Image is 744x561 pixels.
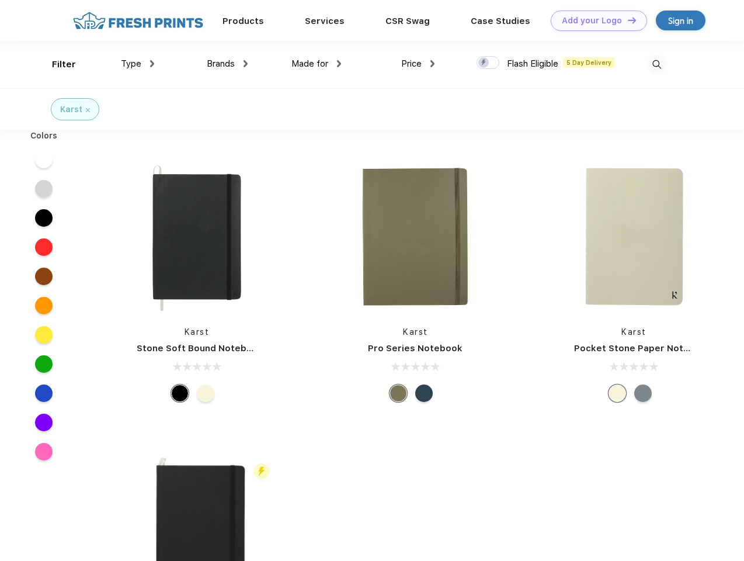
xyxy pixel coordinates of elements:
[137,343,263,354] a: Stone Soft Bound Notebook
[305,16,345,26] a: Services
[253,463,269,479] img: flash_active_toggle.svg
[222,16,264,26] a: Products
[69,11,207,31] img: fo%20logo%202.webp
[22,130,67,142] div: Colors
[185,327,210,337] a: Karst
[291,58,328,69] span: Made for
[401,58,422,69] span: Price
[60,103,82,116] div: Karst
[634,385,652,402] div: Gray
[557,159,712,314] img: func=resize&h=266
[668,14,693,27] div: Sign in
[121,58,141,69] span: Type
[574,343,712,354] a: Pocket Stone Paper Notebook
[621,327,646,337] a: Karst
[150,60,154,67] img: dropdown.png
[563,57,615,68] span: 5 Day Delivery
[656,11,705,30] a: Sign in
[415,385,433,402] div: Navy
[338,159,493,314] img: func=resize&h=266
[244,60,248,67] img: dropdown.png
[430,60,434,67] img: dropdown.png
[647,55,666,74] img: desktop_search.svg
[628,17,636,23] img: DT
[171,385,189,402] div: Black
[385,16,430,26] a: CSR Swag
[86,108,90,112] img: filter_cancel.svg
[390,385,407,402] div: Olive
[197,385,214,402] div: Beige
[609,385,626,402] div: Beige
[562,16,622,26] div: Add your Logo
[403,327,428,337] a: Karst
[507,58,558,69] span: Flash Eligible
[368,343,463,354] a: Pro Series Notebook
[119,159,274,314] img: func=resize&h=266
[207,58,235,69] span: Brands
[52,58,76,71] div: Filter
[337,60,341,67] img: dropdown.png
